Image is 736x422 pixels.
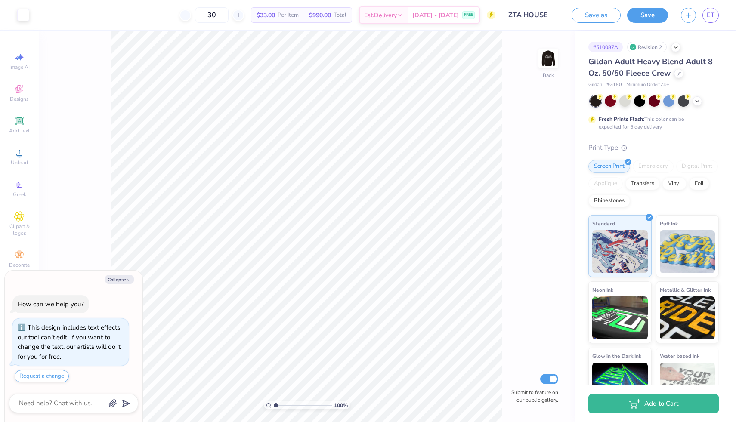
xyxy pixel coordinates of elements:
[660,351,699,360] span: Water based Ink
[588,42,623,52] div: # 510087A
[592,219,615,228] span: Standard
[592,230,648,273] img: Standard
[309,11,331,20] span: $990.00
[627,42,667,52] div: Revision 2
[334,401,348,409] span: 100 %
[660,296,715,339] img: Metallic & Glitter Ink
[588,81,602,89] span: Gildan
[572,8,621,23] button: Save as
[502,6,565,24] input: Untitled Design
[660,363,715,406] img: Water based Ink
[18,300,84,308] div: How can we help you?
[105,275,134,284] button: Collapse
[588,160,630,173] div: Screen Print
[412,11,459,20] span: [DATE] - [DATE]
[707,10,714,20] span: ET
[10,95,29,102] span: Designs
[625,177,660,190] div: Transfers
[592,351,641,360] span: Glow in the Dark Ink
[592,296,648,339] img: Neon Ink
[464,12,473,18] span: FREE
[9,64,30,71] span: Image AI
[540,50,557,67] img: Back
[588,56,713,78] span: Gildan Adult Heavy Blend Adult 8 Oz. 50/50 Fleece Crew
[606,81,622,89] span: # G180
[592,285,613,294] span: Neon Ink
[364,11,397,20] span: Est. Delivery
[13,191,26,198] span: Greek
[676,160,718,173] div: Digital Print
[4,223,34,237] span: Clipart & logos
[660,230,715,273] img: Puff Ink
[15,370,69,382] button: Request a change
[278,11,299,20] span: Per Item
[626,81,669,89] span: Minimum Order: 24 +
[702,8,719,23] a: ET
[660,285,711,294] span: Metallic & Glitter Ink
[660,219,678,228] span: Puff Ink
[633,160,674,173] div: Embroidery
[627,8,668,23] button: Save
[257,11,275,20] span: $33.00
[9,262,30,268] span: Decorate
[662,177,687,190] div: Vinyl
[588,394,719,413] button: Add to Cart
[11,159,28,166] span: Upload
[588,177,623,190] div: Applique
[599,115,705,131] div: This color can be expedited for 5 day delivery.
[9,127,30,134] span: Add Text
[592,363,648,406] img: Glow in the Dark Ink
[18,323,121,361] div: This design includes text effects our tool can't edit. If you want to change the text, our artist...
[588,194,630,207] div: Rhinestones
[543,71,554,79] div: Back
[195,7,229,23] input: – –
[588,143,719,153] div: Print Type
[334,11,346,20] span: Total
[689,177,709,190] div: Foil
[507,388,558,404] label: Submit to feature on our public gallery.
[599,116,644,123] strong: Fresh Prints Flash:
